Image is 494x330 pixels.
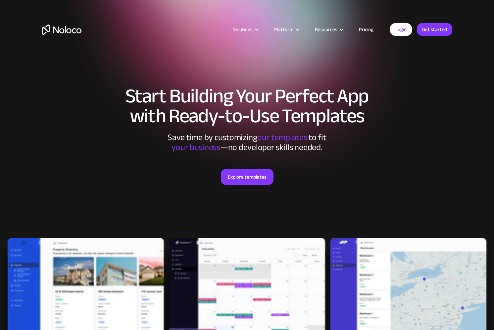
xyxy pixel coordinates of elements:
[42,25,81,35] a: home
[221,169,273,185] a: Explore templates
[42,86,452,126] h1: Start Building Your Perfect App with Ready-to-Use Templates
[351,25,382,34] a: Pricing
[417,23,452,36] a: Get started
[274,25,293,34] div: Platform
[266,25,307,34] div: Platform
[148,133,346,152] div: Save time by customizing to fit ‍ —no developer skills needed.
[257,129,307,145] span: our templates
[172,139,220,155] span: your business
[315,25,337,34] div: Resources
[233,25,253,34] div: Solutions
[307,25,351,34] div: Resources
[390,23,412,36] a: Login
[225,25,266,34] div: Solutions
